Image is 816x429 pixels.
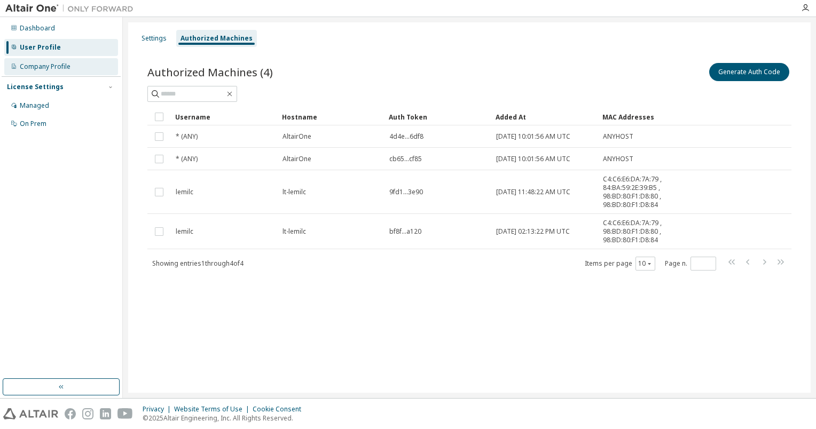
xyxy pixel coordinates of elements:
[283,132,311,141] span: AltairOne
[5,3,139,14] img: Altair One
[143,405,174,414] div: Privacy
[176,132,198,141] span: * (ANY)
[181,34,253,43] div: Authorized Machines
[152,259,244,268] span: Showing entries 1 through 4 of 4
[665,257,716,271] span: Page n.
[175,108,273,125] div: Username
[117,408,133,419] img: youtube.svg
[496,108,594,125] div: Added At
[496,188,570,196] span: [DATE] 11:48:22 AM UTC
[143,414,308,423] p: © 2025 Altair Engineering, Inc. All Rights Reserved.
[389,227,421,236] span: bf8f...a120
[603,175,679,209] span: C4:C6:E6:DA:7A:79 , 84:BA:59:2E:39:B5 , 98:BD:80:F1:D8:80 , 98:BD:80:F1:D8:84
[496,227,570,236] span: [DATE] 02:13:22 PM UTC
[20,120,46,128] div: On Prem
[602,108,679,125] div: MAC Addresses
[389,188,423,196] span: 9fd1...3e90
[65,408,76,419] img: facebook.svg
[282,108,380,125] div: Hostname
[709,63,789,81] button: Generate Auth Code
[20,62,70,71] div: Company Profile
[253,405,308,414] div: Cookie Consent
[147,65,273,80] span: Authorized Machines (4)
[142,34,167,43] div: Settings
[283,155,311,163] span: AltairOne
[176,155,198,163] span: * (ANY)
[389,108,487,125] div: Auth Token
[176,188,193,196] span: lemilc
[176,227,193,236] span: lemilc
[496,132,570,141] span: [DATE] 10:01:56 AM UTC
[389,132,423,141] span: 4d4e...6df8
[174,405,253,414] div: Website Terms of Use
[603,155,633,163] span: ANYHOST
[20,24,55,33] div: Dashboard
[496,155,570,163] span: [DATE] 10:01:56 AM UTC
[585,257,655,271] span: Items per page
[3,408,58,419] img: altair_logo.svg
[603,219,679,244] span: C4:C6:E6:DA:7A:79 , 98:BD:80:F1:D8:80 , 98:BD:80:F1:D8:84
[20,101,49,110] div: Managed
[82,408,93,419] img: instagram.svg
[20,43,61,52] div: User Profile
[603,132,633,141] span: ANYHOST
[283,188,306,196] span: lt-lemilc
[283,227,306,236] span: lt-lemilc
[100,408,111,419] img: linkedin.svg
[389,155,422,163] span: cb65...cf85
[7,83,64,91] div: License Settings
[638,259,653,268] button: 10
